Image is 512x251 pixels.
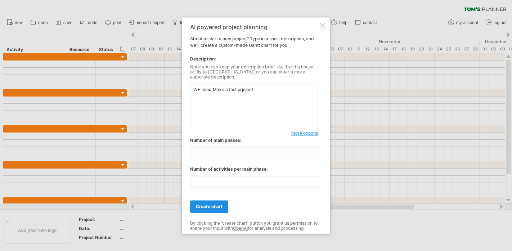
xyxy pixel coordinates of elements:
[190,137,318,144] div: Number of main phases:
[190,221,318,231] div: By clicking the 'create chart' button you grant us permission to share your input with for analys...
[233,226,248,231] a: OpenAI
[190,56,318,62] div: Description:
[190,200,228,213] a: create chart
[190,64,318,80] div: Note: you can keep your description brief, like 'build a house' or 'fly to [GEOGRAPHIC_DATA]', or...
[190,24,318,227] div: About to start a new project? Type in a short description, and we'll create a custom-made Gantt c...
[196,204,223,209] span: create chart
[190,24,318,30] div: AI powered project planning
[291,130,318,136] a: more options
[190,166,318,172] div: Number of activities per main phase:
